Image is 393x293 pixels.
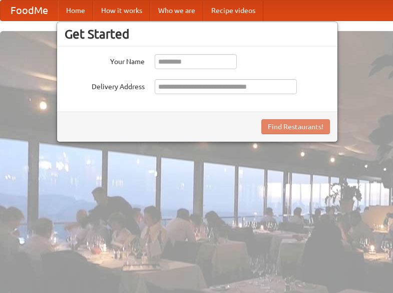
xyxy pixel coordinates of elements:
[261,119,330,134] button: Find Restaurants!
[65,79,145,92] label: Delivery Address
[58,1,93,21] a: Home
[65,27,330,42] h3: Get Started
[1,1,58,21] a: FoodMe
[150,1,203,21] a: Who we are
[93,1,150,21] a: How it works
[203,1,263,21] a: Recipe videos
[65,54,145,67] label: Your Name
